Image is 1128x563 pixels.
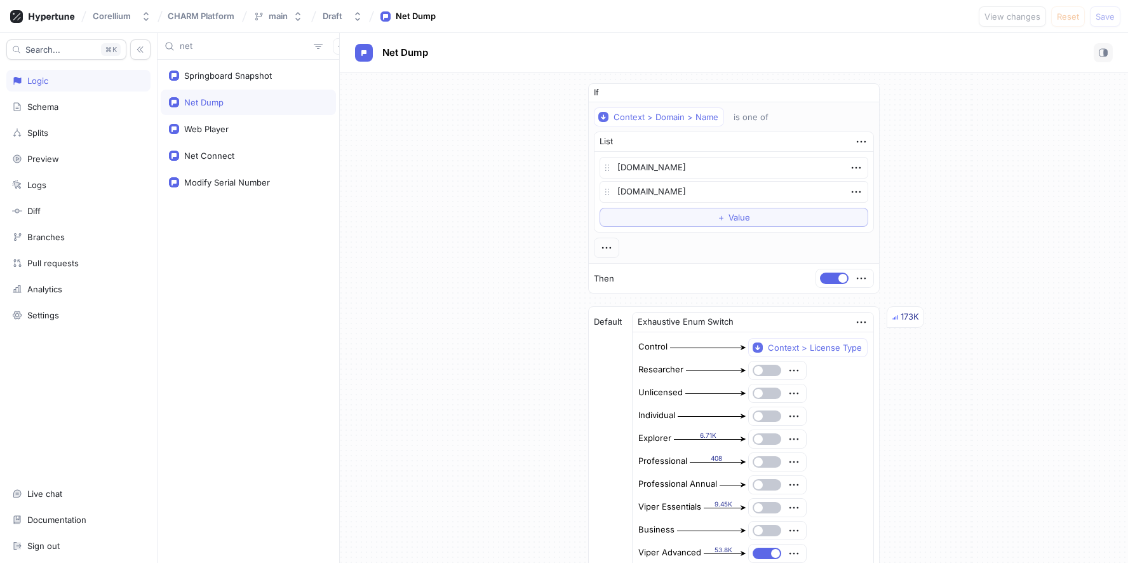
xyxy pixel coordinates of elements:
[638,455,687,468] div: Professional
[638,409,675,422] div: Individual
[728,214,750,221] span: Value
[27,541,60,551] div: Sign out
[396,10,436,23] div: Net Dump
[594,273,614,285] p: Then
[27,206,41,216] div: Diff
[638,363,683,376] div: Researcher
[638,341,668,353] div: Control
[27,258,79,268] div: Pull requests
[93,11,131,22] div: Corellium
[704,545,744,555] div: 53.8K
[1090,6,1120,27] button: Save
[168,11,234,20] span: CHARM Platform
[184,97,224,107] div: Net Dump
[323,11,342,22] div: Draft
[638,546,701,559] div: Viper Advanced
[269,11,288,22] div: main
[27,515,86,525] div: Documentation
[984,13,1040,20] span: View changes
[27,310,59,320] div: Settings
[27,232,65,242] div: Branches
[600,181,869,203] textarea: [DOMAIN_NAME]
[638,386,683,399] div: Unlicensed
[1051,6,1085,27] button: Reset
[717,214,725,221] span: ＋
[638,478,717,491] div: Professional Annual
[614,112,718,123] div: Context > Domain > Name
[748,338,868,357] button: Context > License Type
[184,71,272,81] div: Springboard Snapshot
[768,343,862,353] div: Context > License Type
[27,489,62,499] div: Live chat
[600,157,869,179] textarea: [DOMAIN_NAME]
[27,102,58,112] div: Schema
[1057,13,1079,20] span: Reset
[27,154,59,164] div: Preview
[184,124,229,134] div: Web Player
[27,284,62,294] div: Analytics
[600,135,613,148] div: List
[27,128,48,138] div: Splits
[101,43,121,56] div: K
[1096,13,1115,20] span: Save
[728,107,787,126] button: is one of
[184,151,234,161] div: Net Connect
[979,6,1046,27] button: View changes
[6,39,126,60] button: Search...K
[27,76,48,86] div: Logic
[382,48,428,58] span: Net Dump
[638,432,671,445] div: Explorer
[594,316,622,329] p: Default
[638,501,701,513] div: Viper Essentials
[88,6,156,27] button: Corellium
[594,86,599,99] p: If
[638,524,675,536] div: Business
[704,499,744,509] div: 9.45K
[734,112,769,123] div: is one of
[901,311,919,323] div: 173K
[674,431,744,440] div: 6.71K
[638,316,734,329] div: Exhaustive Enum Switch
[600,208,869,227] button: ＋Value
[6,509,151,531] a: Documentation
[180,40,309,53] input: Search...
[690,454,744,463] div: 408
[318,6,368,27] button: Draft
[248,6,308,27] button: main
[27,180,46,190] div: Logs
[25,46,60,53] span: Search...
[594,107,724,126] button: Context > Domain > Name
[184,177,270,187] div: Modify Serial Number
